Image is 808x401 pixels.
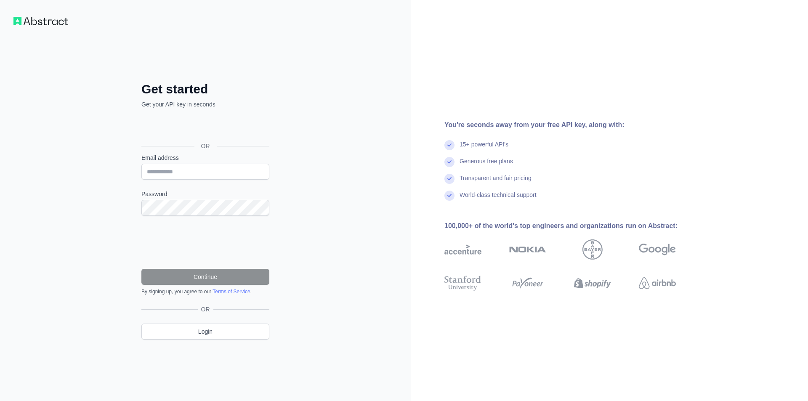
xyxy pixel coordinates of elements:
[444,157,454,167] img: check mark
[460,174,532,191] div: Transparent and fair pricing
[141,154,269,162] label: Email address
[13,17,68,25] img: Workflow
[582,239,603,260] img: bayer
[141,324,269,340] a: Login
[639,274,676,292] img: airbnb
[444,221,703,231] div: 100,000+ of the world's top engineers and organizations run on Abstract:
[460,191,537,207] div: World-class technical support
[460,157,513,174] div: Generous free plans
[574,274,611,292] img: shopify
[444,274,481,292] img: stanford university
[444,140,454,150] img: check mark
[444,174,454,184] img: check mark
[509,274,546,292] img: payoneer
[141,190,269,198] label: Password
[639,239,676,260] img: google
[194,142,217,150] span: OR
[460,140,508,157] div: 15+ powerful API's
[141,269,269,285] button: Continue
[141,288,269,295] div: By signing up, you agree to our .
[444,191,454,201] img: check mark
[141,100,269,109] p: Get your API key in seconds
[198,305,213,313] span: OR
[444,239,481,260] img: accenture
[141,82,269,97] h2: Get started
[141,226,269,259] iframe: reCAPTCHA
[137,118,272,136] iframe: “使用 Google 账号登录”按钮
[444,120,703,130] div: You're seconds away from your free API key, along with:
[213,289,250,295] a: Terms of Service
[509,239,546,260] img: nokia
